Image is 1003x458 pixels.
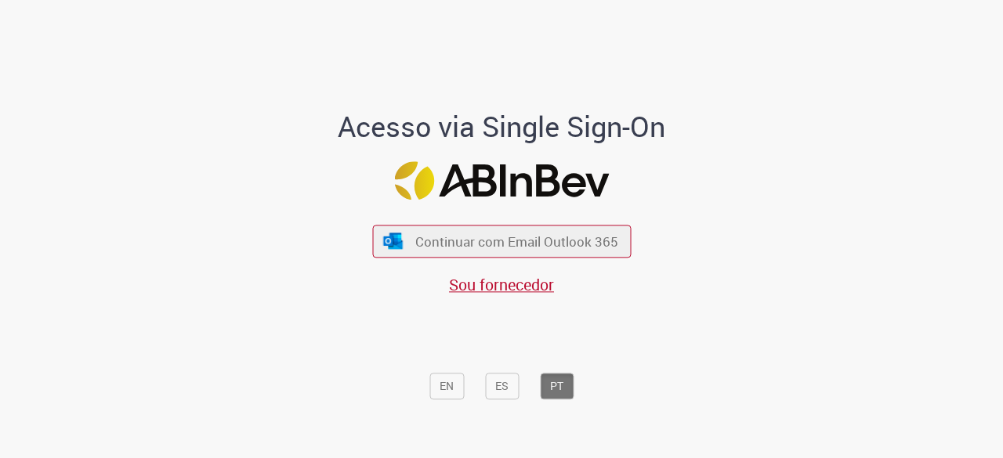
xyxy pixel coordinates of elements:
[382,233,404,249] img: ícone Azure/Microsoft 360
[485,373,519,400] button: ES
[449,274,554,295] a: Sou fornecedor
[415,233,618,251] span: Continuar com Email Outlook 365
[429,373,464,400] button: EN
[284,112,719,143] h1: Acesso via Single Sign-On
[372,225,631,258] button: ícone Azure/Microsoft 360 Continuar com Email Outlook 365
[394,161,609,200] img: Logo ABInBev
[540,373,574,400] button: PT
